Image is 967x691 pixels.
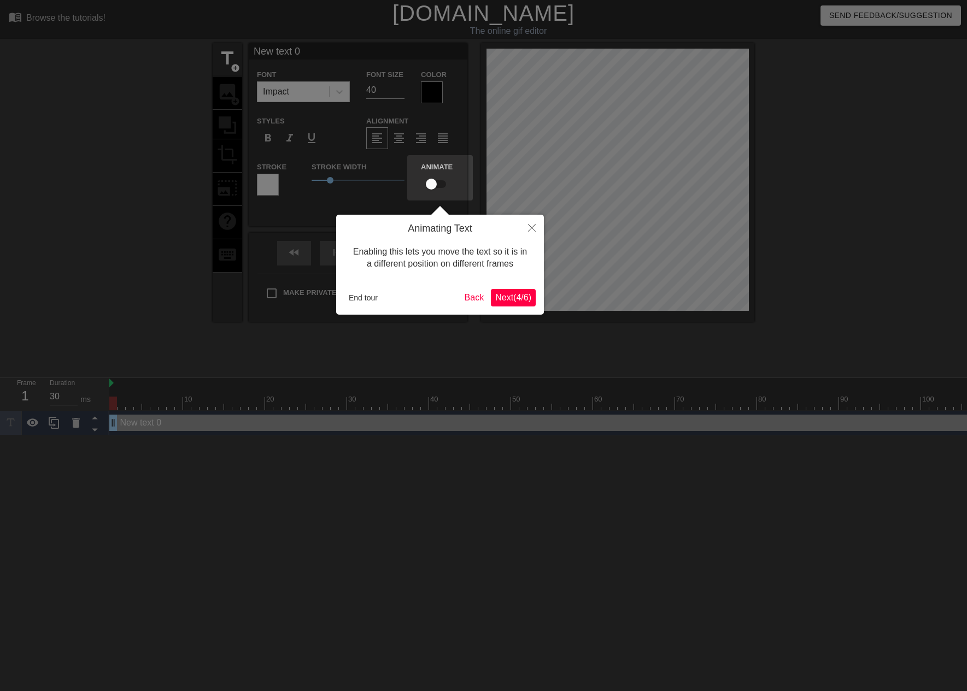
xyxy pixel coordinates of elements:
button: Close [520,215,544,240]
h4: Animating Text [344,223,536,235]
button: Next [491,289,536,306]
button: End tour [344,290,382,306]
button: Back [460,289,489,306]
div: Enabling this lets you move the text so it is in a different position on different frames [344,235,536,281]
span: Next ( 4 / 6 ) [495,293,531,302]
